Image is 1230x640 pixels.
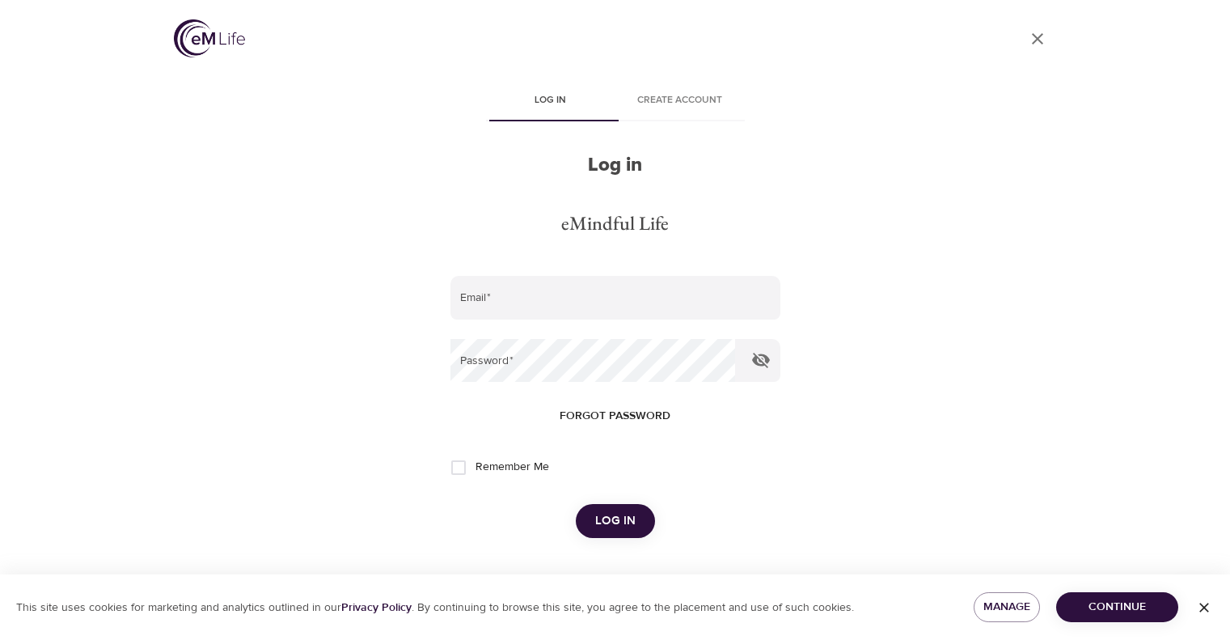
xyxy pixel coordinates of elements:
[341,600,412,615] a: Privacy Policy
[576,504,655,538] button: Log in
[450,83,780,121] div: disabled tabs example
[1069,597,1165,617] span: Continue
[553,401,677,431] button: Forgot password
[450,154,780,177] h2: Log in
[174,19,245,57] img: logo
[561,210,669,237] div: eMindful Life
[1018,19,1057,58] a: close
[560,406,670,426] span: Forgot password
[625,92,735,109] span: Create account
[595,511,636,532] span: Log in
[476,459,549,476] span: Remember Me
[1056,592,1178,622] button: Continue
[974,592,1041,622] button: Manage
[987,597,1028,617] span: Manage
[600,570,631,589] div: OR
[496,92,606,109] span: Log in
